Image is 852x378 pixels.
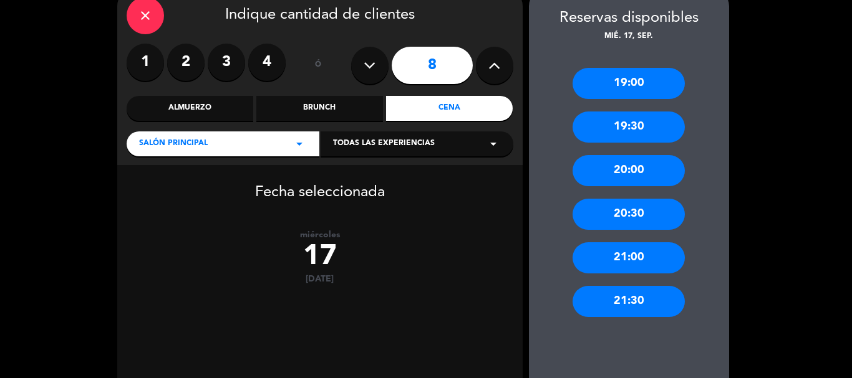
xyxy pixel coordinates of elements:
[208,44,245,81] label: 3
[117,165,523,205] div: Fecha seleccionada
[573,242,685,273] div: 21:00
[139,138,208,150] span: Salón Principal
[386,96,513,121] div: Cena
[573,155,685,186] div: 20:00
[127,44,164,81] label: 1
[117,240,523,274] div: 17
[127,96,253,121] div: Almuerzo
[573,111,685,143] div: 19:30
[117,274,523,285] div: [DATE]
[256,96,383,121] div: Brunch
[298,44,339,87] div: ó
[117,230,523,240] div: miércoles
[486,136,501,151] i: arrow_drop_down
[573,286,685,317] div: 21:30
[167,44,205,81] label: 2
[529,6,729,31] div: Reservas disponibles
[573,199,685,230] div: 20:30
[138,8,153,23] i: close
[529,31,729,43] div: mié. 17, sep.
[248,44,286,81] label: 4
[573,68,685,99] div: 19:00
[333,138,435,150] span: Todas las experiencias
[292,136,307,151] i: arrow_drop_down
